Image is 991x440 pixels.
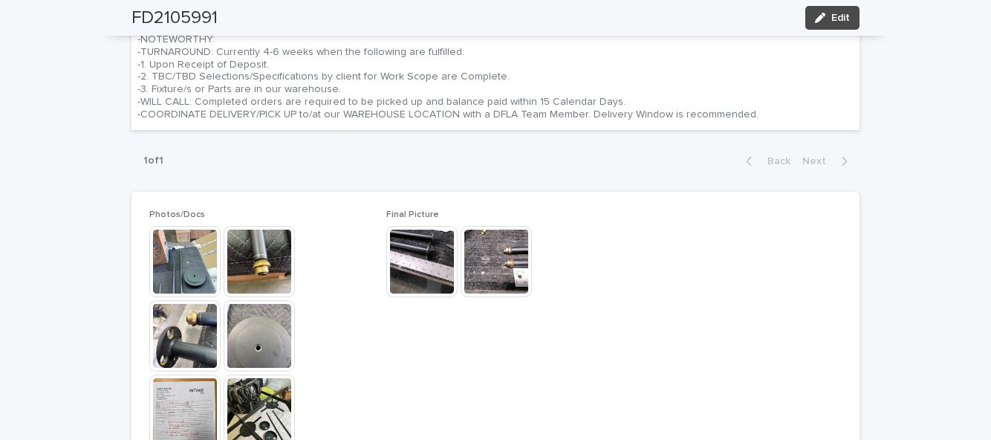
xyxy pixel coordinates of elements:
[386,210,439,219] span: Final Picture
[831,13,850,23] span: Edit
[805,6,860,30] button: Edit
[149,210,205,219] span: Photos/Docs
[758,156,790,166] span: Back
[734,155,796,168] button: Back
[131,7,218,29] h2: FD2105991
[802,156,835,166] span: Next
[796,155,860,168] button: Next
[131,143,175,179] p: 1 of 1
